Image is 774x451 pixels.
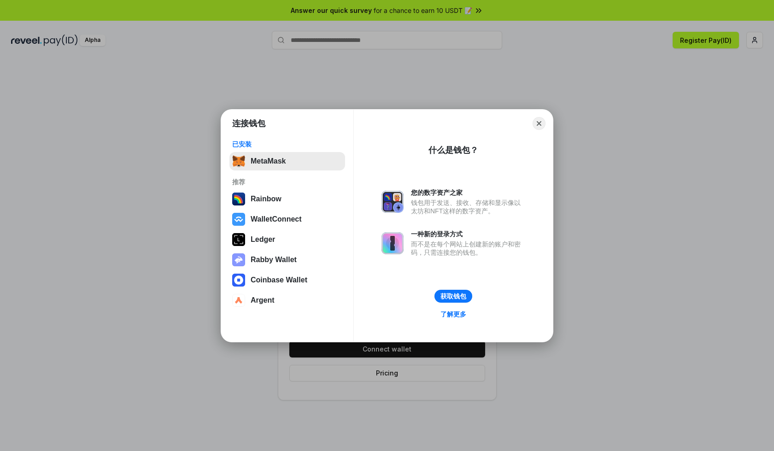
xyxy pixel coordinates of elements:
[232,274,245,287] img: svg+xml,%3Csvg%20width%3D%2228%22%20height%3D%2228%22%20viewBox%3D%220%200%2028%2028%22%20fill%3D...
[229,190,345,208] button: Rainbow
[229,271,345,289] button: Coinbase Wallet
[229,152,345,170] button: MetaMask
[229,210,345,228] button: WalletConnect
[381,191,404,213] img: svg+xml,%3Csvg%20xmlns%3D%22http%3A%2F%2Fwww.w3.org%2F2000%2Fsvg%22%20fill%3D%22none%22%20viewBox...
[411,230,525,238] div: 一种新的登录方式
[232,178,342,186] div: 推荐
[229,291,345,310] button: Argent
[232,294,245,307] img: svg+xml,%3Csvg%20width%3D%2228%22%20height%3D%2228%22%20viewBox%3D%220%200%2028%2028%22%20fill%3D...
[251,296,275,305] div: Argent
[411,188,525,197] div: 您的数字资产之家
[533,117,545,130] button: Close
[251,157,286,165] div: MetaMask
[229,251,345,269] button: Rabby Wallet
[232,140,342,148] div: 已安装
[251,215,302,223] div: WalletConnect
[411,240,525,257] div: 而不是在每个网站上创建新的账户和密码，只需连接您的钱包。
[232,233,245,246] img: svg+xml,%3Csvg%20xmlns%3D%22http%3A%2F%2Fwww.w3.org%2F2000%2Fsvg%22%20width%3D%2228%22%20height%3...
[251,276,307,284] div: Coinbase Wallet
[411,199,525,215] div: 钱包用于发送、接收、存储和显示像以太坊和NFT这样的数字资产。
[232,213,245,226] img: svg+xml,%3Csvg%20width%3D%2228%22%20height%3D%2228%22%20viewBox%3D%220%200%2028%2028%22%20fill%3D...
[232,193,245,205] img: svg+xml,%3Csvg%20width%3D%22120%22%20height%3D%22120%22%20viewBox%3D%220%200%20120%20120%22%20fil...
[232,118,265,129] h1: 连接钱包
[251,195,281,203] div: Rainbow
[440,292,466,300] div: 获取钱包
[428,145,478,156] div: 什么是钱包？
[435,308,472,320] a: 了解更多
[232,155,245,168] img: svg+xml,%3Csvg%20fill%3D%22none%22%20height%3D%2233%22%20viewBox%3D%220%200%2035%2033%22%20width%...
[251,235,275,244] div: Ledger
[251,256,297,264] div: Rabby Wallet
[434,290,472,303] button: 获取钱包
[381,232,404,254] img: svg+xml,%3Csvg%20xmlns%3D%22http%3A%2F%2Fwww.w3.org%2F2000%2Fsvg%22%20fill%3D%22none%22%20viewBox...
[440,310,466,318] div: 了解更多
[229,230,345,249] button: Ledger
[232,253,245,266] img: svg+xml,%3Csvg%20xmlns%3D%22http%3A%2F%2Fwww.w3.org%2F2000%2Fsvg%22%20fill%3D%22none%22%20viewBox...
